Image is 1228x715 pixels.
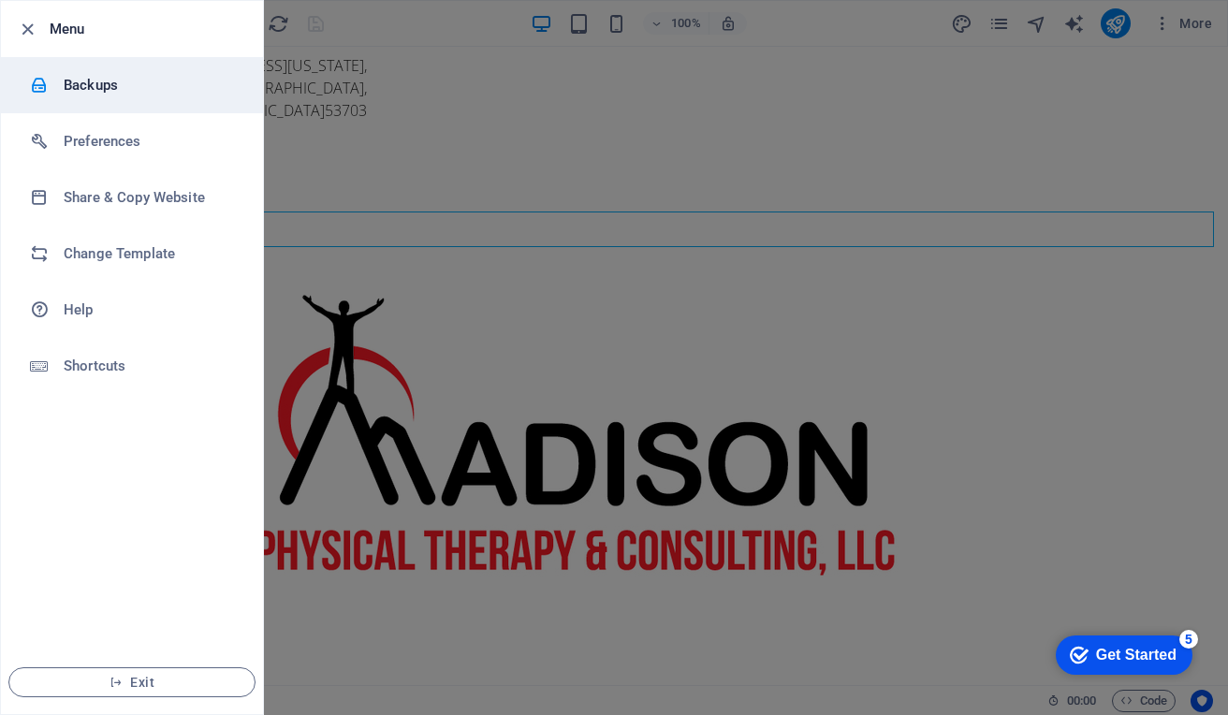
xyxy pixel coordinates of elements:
h6: Shortcuts [64,355,237,377]
h6: Backups [64,74,237,96]
div: Get Started 5 items remaining, 0% complete [15,9,152,49]
div: Get Started [55,21,136,37]
div: 5 [139,4,157,22]
a: Help [1,282,263,338]
h6: Preferences [64,130,237,153]
span: Exit [24,675,240,690]
h6: Change Template [64,242,237,265]
h6: Help [64,299,237,321]
h6: Share & Copy Website [64,186,237,209]
button: Exit [8,667,256,697]
h6: Menu [50,18,248,40]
